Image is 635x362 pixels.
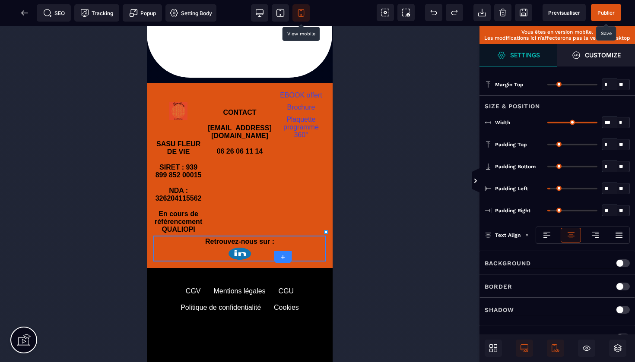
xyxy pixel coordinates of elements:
p: Vous êtes en version mobile. [484,29,631,35]
span: Setting Body [170,9,212,17]
img: 1a59c7fc07b2df508e9f9470b57f58b2_Design_sans_titre_(2).png [82,222,104,234]
div: CGU [132,261,147,269]
div: Cookies [127,278,152,286]
p: Background [485,258,531,268]
img: loading [525,233,529,237]
span: Open Layers [609,340,626,357]
span: Hide/Show Block [578,340,595,357]
div: Size & Position [479,95,635,111]
span: Tracking [80,9,113,17]
span: Settings [479,44,557,66]
p: Border [485,281,512,292]
span: Padding Left [495,185,528,192]
p: Shadow [485,305,514,315]
span: Open Blocks [485,340,502,357]
span: Screenshot [397,4,415,21]
span: Padding Bottom [495,163,536,170]
span: Padding Right [495,207,530,214]
span: SEO [43,9,65,17]
span: Width [495,119,510,126]
b: SIRET : 939 899 852 00015 NDA : 326204115562 En cours de référencement QUALIOPI [8,138,57,207]
a: EBOOK offert [133,66,175,73]
span: Popup [129,9,156,17]
strong: Settings [510,52,540,58]
b: SASU FLEUR DE VIE [10,114,56,129]
p: Corner [485,332,513,343]
span: Publier [597,9,615,16]
div: CGV [39,261,54,269]
p: Text Align [485,231,521,239]
span: Margin Top [495,81,524,88]
a: Plaquette programme 360° [137,90,174,113]
span: Previsualiser [548,9,580,16]
span: Padding Top [495,141,527,148]
b: Retrouvez-nous sur : [58,212,127,219]
span: Mobile Only [547,340,564,357]
div: Politique de confidentialité [34,278,114,286]
b: CONTACT [EMAIL_ADDRESS][DOMAIN_NAME] 06 26 06 11 14 [61,83,125,129]
strong: Customize [585,52,621,58]
span: View components [377,4,394,21]
p: Les modifications ici n’affecterons pas la version desktop [484,35,631,41]
a: Brochure [140,78,168,85]
span: Desktop Only [516,340,533,357]
div: Mentions légales [67,261,119,269]
span: Open Style Manager [557,44,635,66]
span: Preview [543,4,586,21]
